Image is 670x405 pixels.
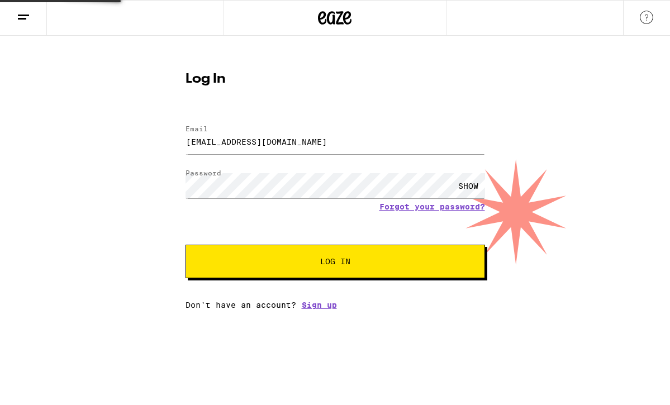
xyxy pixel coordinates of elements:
div: SHOW [452,173,485,198]
div: Don't have an account? [186,301,485,309]
button: Log In [186,245,485,278]
a: Forgot your password? [379,202,485,211]
label: Password [186,169,221,177]
input: Email [186,129,485,154]
label: Email [186,125,208,132]
a: Sign up [302,301,337,309]
h1: Log In [186,73,485,86]
span: Log In [320,258,350,265]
